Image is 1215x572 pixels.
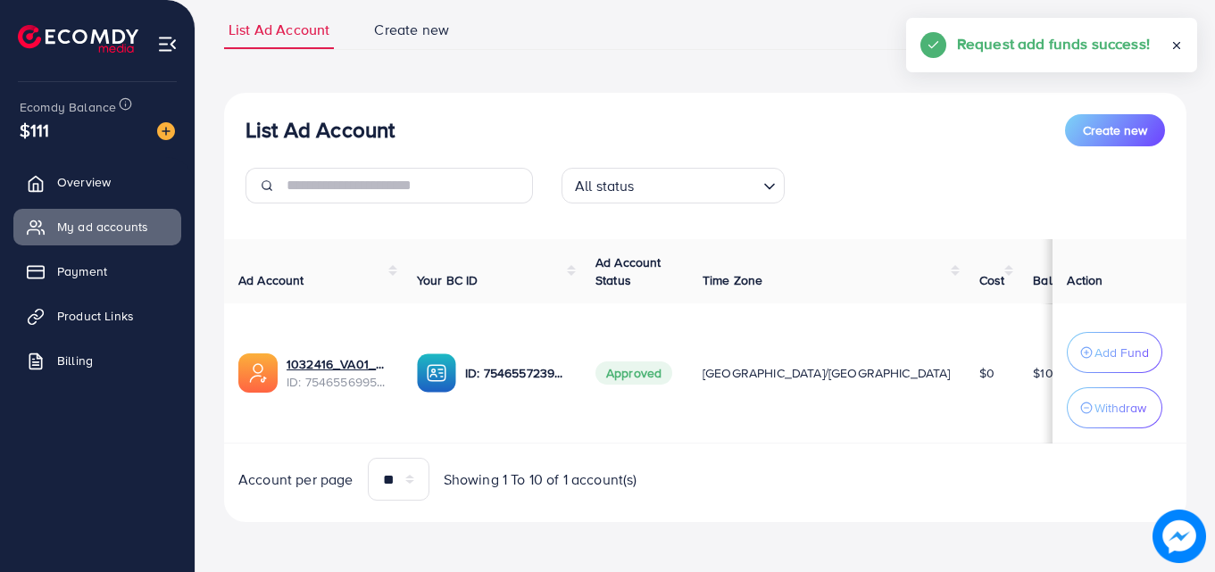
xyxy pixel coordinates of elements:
span: My ad accounts [57,218,148,236]
button: Withdraw [1067,387,1162,428]
span: Billing [57,352,93,369]
img: logo [18,25,138,53]
span: List Ad Account [229,20,329,40]
span: Showing 1 To 10 of 1 account(s) [444,469,637,490]
span: Payment [57,262,107,280]
button: Create new [1065,114,1165,146]
span: Ad Account [238,271,304,289]
a: Product Links [13,298,181,334]
span: Cost [979,271,1005,289]
img: menu [157,34,178,54]
a: Payment [13,253,181,289]
button: Add Fund [1067,332,1162,373]
img: image [157,122,175,140]
a: My ad accounts [13,209,181,245]
span: Ad Account Status [595,253,662,289]
span: Overview [57,173,111,191]
h5: Request add funds success! [957,32,1150,55]
span: Account per page [238,469,354,490]
span: Time Zone [703,271,762,289]
span: Your BC ID [417,271,479,289]
div: Search for option [562,168,785,203]
p: Add Fund [1094,342,1149,363]
span: Create new [1083,121,1147,139]
span: Approved [595,361,672,385]
span: $0 [979,364,994,382]
span: Action [1067,271,1103,289]
span: [GEOGRAPHIC_DATA]/[GEOGRAPHIC_DATA] [703,364,951,382]
span: Product Links [57,307,134,325]
p: Withdraw [1094,397,1146,419]
span: Balance [1033,271,1080,289]
img: ic-ads-acc.e4c84228.svg [238,353,278,393]
a: Billing [13,343,181,378]
img: ic-ba-acc.ded83a64.svg [417,353,456,393]
div: <span class='underline'>1032416_VA01_1757069831912</span></br>7546556995612983304 [287,355,388,392]
span: Ecomdy Balance [20,98,116,116]
span: Create new [374,20,449,40]
img: image [1153,510,1206,563]
span: $10 [1033,364,1053,382]
h3: List Ad Account [245,117,395,143]
span: All status [571,173,638,199]
p: ID: 7546557239385948161 [465,362,567,384]
input: Search for option [640,170,756,199]
a: Overview [13,164,181,200]
a: 1032416_VA01_1757069831912 [287,355,388,373]
span: $111 [20,117,50,143]
span: ID: 7546556995612983304 [287,373,388,391]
